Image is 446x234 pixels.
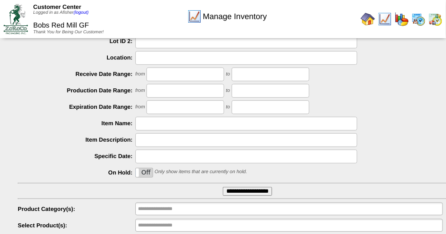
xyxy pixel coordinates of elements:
span: from [135,105,145,110]
label: Select Product(s): [18,222,135,229]
span: Customer Center [33,4,81,10]
img: home.gif [361,12,375,26]
img: graph.gif [395,12,409,26]
span: Logged in as Afisher [33,10,89,15]
span: Manage Inventory [203,12,267,21]
span: Thank You for Being Our Customer! [33,30,104,35]
img: calendarprod.gif [411,12,426,26]
label: Production Date Range: [18,87,135,94]
label: Specific Date: [18,153,135,159]
span: from [135,88,145,94]
label: Product Category(s): [18,206,135,212]
div: OnOff [135,168,153,178]
label: Item Description: [18,136,135,143]
span: to [226,72,230,77]
span: to [226,105,230,110]
img: ZoRoCo_Logo(Green%26Foil)%20jpg.webp [4,4,28,34]
a: (logout) [74,10,89,15]
span: Bobs Red Mill GF [33,22,89,29]
label: Expiration Date Range: [18,103,135,110]
label: Location: [18,54,135,61]
span: to [226,88,230,94]
label: On Hold: [18,169,135,176]
label: Off [136,168,153,177]
img: line_graph.gif [187,9,201,24]
label: Item Name: [18,120,135,127]
label: Receive Date Range: [18,71,135,77]
img: line_graph.gif [378,12,392,26]
span: Only show items that are currently on hold. [154,170,247,175]
span: from [135,72,145,77]
img: calendarinout.gif [428,12,442,26]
